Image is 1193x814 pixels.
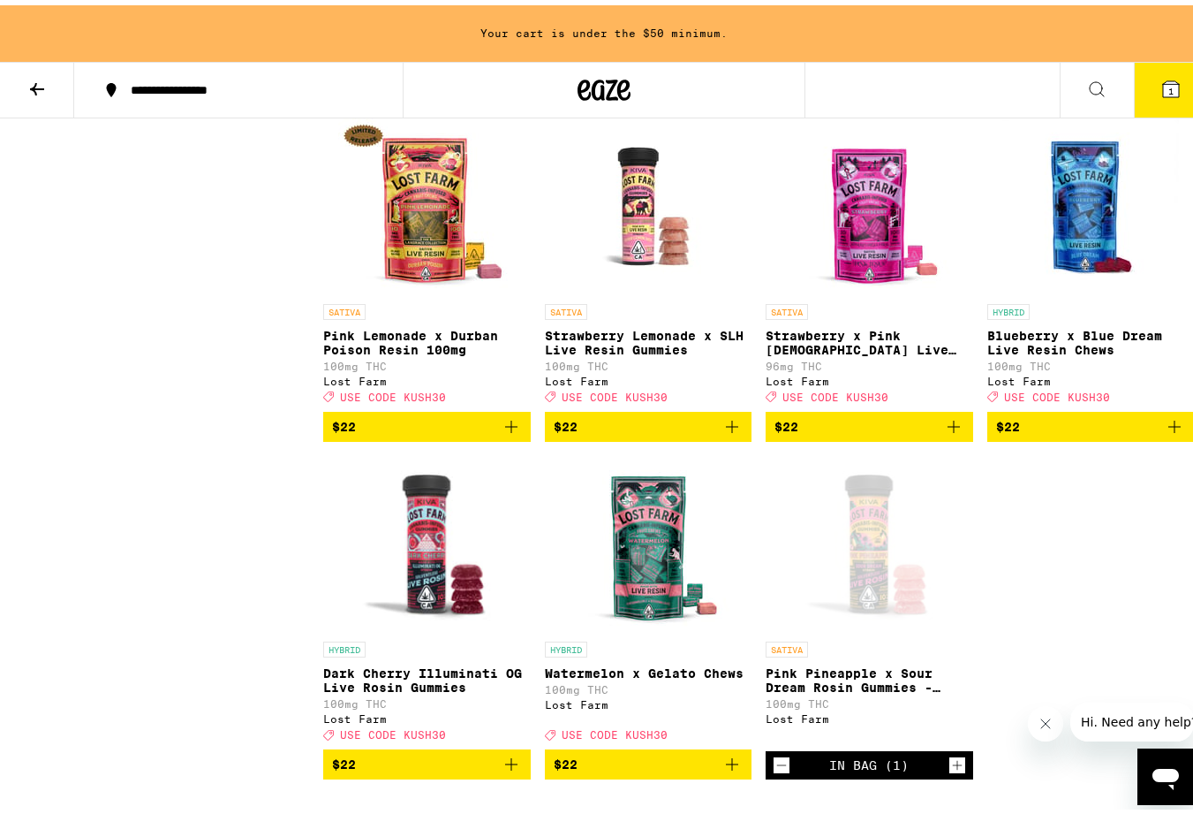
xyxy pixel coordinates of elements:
[782,386,888,398] span: USE CODE KUSH30
[323,355,531,367] p: 100mg THC
[987,299,1030,315] p: HYBRID
[766,113,973,407] a: Open page for Strawberry x Pink Jesus Live Resin Chews - 100mg from Lost Farm
[560,451,736,628] img: Lost Farm - Watermelon x Gelato Chews
[766,370,973,382] div: Lost Farm
[332,752,356,766] span: $22
[323,693,531,704] p: 100mg THC
[545,694,752,705] div: Lost Farm
[774,415,798,429] span: $22
[545,407,752,437] button: Add to bag
[545,451,752,744] a: Open page for Watermelon x Gelato Chews from Lost Farm
[545,323,752,352] p: Strawberry Lemonade x SLH Live Resin Gummies
[766,355,973,367] p: 96mg THC
[948,751,966,769] button: Increment
[323,708,531,719] div: Lost Farm
[781,113,957,290] img: Lost Farm - Strawberry x Pink Jesus Live Resin Chews - 100mg
[545,679,752,690] p: 100mg THC
[323,636,366,652] p: HYBRID
[766,323,973,352] p: Strawberry x Pink [DEMOGRAPHIC_DATA] Live Resin Chews - 100mg
[766,661,973,689] p: Pink Pineapple x Sour Dream Rosin Gummies - 100mg
[766,407,973,437] button: Add to bag
[323,744,531,774] button: Add to bag
[323,323,531,352] p: Pink Lemonade x Durban Poison Resin 100mg
[323,299,366,315] p: SATIVA
[766,708,973,719] div: Lost Farm
[545,744,752,774] button: Add to bag
[323,661,531,689] p: Dark Cherry Illuminati OG Live Rosin Gummies
[323,407,531,437] button: Add to bag
[996,415,1020,429] span: $22
[766,299,808,315] p: SATIVA
[560,113,736,290] img: Lost Farm - Strawberry Lemonade x SLH Live Resin Gummies
[1028,701,1063,736] iframe: Close message
[545,636,587,652] p: HYBRID
[340,724,446,735] span: USE CODE KUSH30
[766,451,973,746] a: Open page for Pink Pineapple x Sour Dream Rosin Gummies - 100mg from Lost Farm
[323,370,531,382] div: Lost Farm
[766,636,808,652] p: SATIVA
[545,299,587,315] p: SATIVA
[333,451,520,628] img: Lost Farm - Dark Cherry Illuminati OG Live Rosin Gummies
[562,724,668,735] span: USE CODE KUSH30
[545,355,752,367] p: 100mg THC
[1168,80,1174,91] span: 1
[829,753,909,767] div: In Bag (1)
[11,12,127,27] span: Hi. Need any help?
[773,751,790,769] button: Decrement
[545,661,752,675] p: Watermelon x Gelato Chews
[545,113,752,407] a: Open page for Strawberry Lemonade x SLH Live Resin Gummies from Lost Farm
[323,451,531,744] a: Open page for Dark Cherry Illuminati OG Live Rosin Gummies from Lost Farm
[323,113,531,407] a: Open page for Pink Lemonade x Durban Poison Resin 100mg from Lost Farm
[554,415,578,429] span: $22
[332,415,356,429] span: $22
[554,752,578,766] span: $22
[1004,386,1110,398] span: USE CODE KUSH30
[545,370,752,382] div: Lost Farm
[338,113,515,290] img: Lost Farm - Pink Lemonade x Durban Poison Resin 100mg
[562,386,668,398] span: USE CODE KUSH30
[340,386,446,398] span: USE CODE KUSH30
[1002,113,1179,290] img: Lost Farm - Blueberry x Blue Dream Live Resin Chews
[766,693,973,704] p: 100mg THC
